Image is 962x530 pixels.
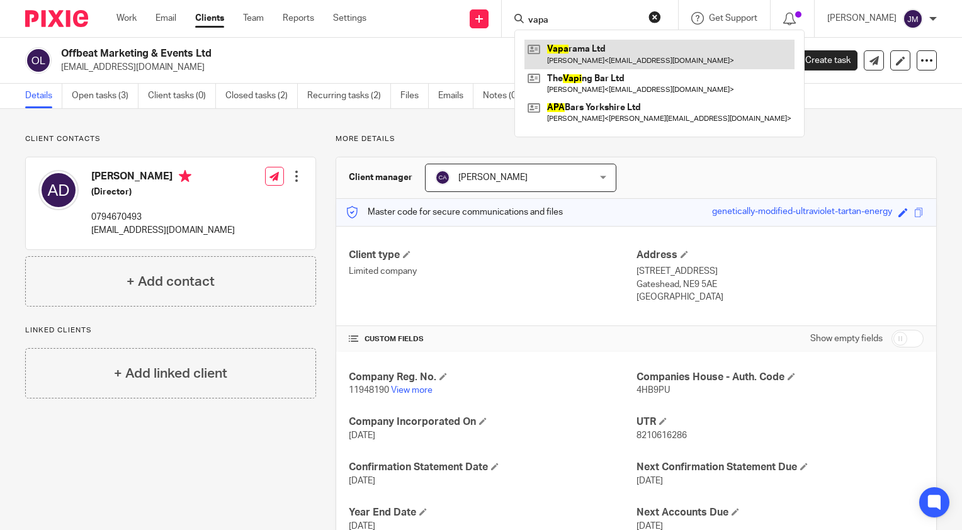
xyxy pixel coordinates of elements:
h4: Confirmation Statement Date [349,461,636,474]
a: Closed tasks (2) [225,84,298,108]
h4: UTR [637,415,924,429]
h4: Companies House - Auth. Code [637,371,924,384]
h4: + Add linked client [114,364,227,383]
h4: + Add contact [127,272,215,291]
h4: Client type [349,249,636,262]
p: Linked clients [25,325,316,335]
div: genetically-modified-ultraviolet-tartan-energy [712,205,892,220]
img: svg%3E [435,170,450,185]
span: [DATE] [349,476,375,485]
h4: [PERSON_NAME] [91,170,235,186]
a: Create task [784,50,857,70]
a: Recurring tasks (2) [307,84,391,108]
a: Team [243,12,264,25]
h4: Address [637,249,924,262]
p: Client contacts [25,134,316,144]
p: [PERSON_NAME] [827,12,897,25]
h4: CUSTOM FIELDS [349,334,636,344]
p: [EMAIL_ADDRESS][DOMAIN_NAME] [61,61,766,74]
span: Get Support [709,14,757,23]
input: Search [527,15,640,26]
h4: Company Incorporated On [349,415,636,429]
img: svg%3E [25,47,52,74]
a: Clients [195,12,224,25]
img: svg%3E [903,9,923,29]
a: Files [400,84,429,108]
a: Settings [333,12,366,25]
a: Notes (0) [483,84,529,108]
p: [STREET_ADDRESS] [637,265,924,278]
a: View more [391,386,433,395]
h4: Next Accounts Due [637,506,924,519]
label: Show empty fields [810,332,883,345]
img: Pixie [25,10,88,27]
a: Work [116,12,137,25]
h4: Next Confirmation Statement Due [637,461,924,474]
a: Open tasks (3) [72,84,139,108]
span: 4HB9PU [637,386,670,395]
img: svg%3E [38,170,79,210]
a: Details [25,84,62,108]
p: Master code for secure communications and files [346,206,563,218]
h2: Offbeat Marketing & Events Ltd [61,47,625,60]
p: Gateshead, NE9 5AE [637,278,924,291]
p: 0794670493 [91,211,235,223]
a: Email [156,12,176,25]
i: Primary [179,170,191,183]
p: [EMAIL_ADDRESS][DOMAIN_NAME] [91,224,235,237]
a: Emails [438,84,473,108]
h5: (Director) [91,186,235,198]
span: 8210616286 [637,431,687,440]
a: Client tasks (0) [148,84,216,108]
p: Limited company [349,265,636,278]
span: [PERSON_NAME] [458,173,528,182]
span: 11948190 [349,386,389,395]
h4: Year End Date [349,506,636,519]
h4: Company Reg. No. [349,371,636,384]
a: Reports [283,12,314,25]
h3: Client manager [349,171,412,184]
p: [GEOGRAPHIC_DATA] [637,291,924,303]
span: [DATE] [637,476,663,485]
p: More details [336,134,937,144]
span: [DATE] [349,431,375,440]
button: Clear [648,11,661,23]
